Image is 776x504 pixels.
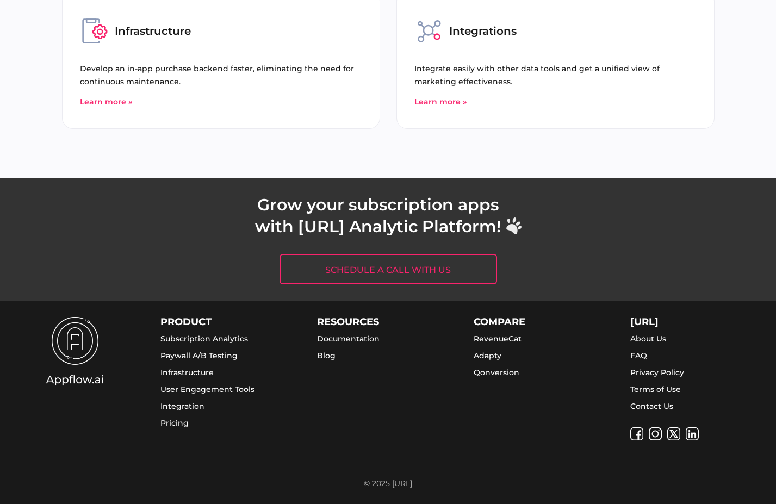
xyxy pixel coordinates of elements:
a: Pricing [160,418,189,428]
a: Adapty [474,351,501,360]
h3: Integrations [449,26,517,36]
img: icon-subscription-infrastructure [80,17,108,45]
a: Contact Us [630,401,673,411]
a: Terms of Use [630,384,681,394]
a: Documentation [317,334,380,344]
a: About Us [630,334,666,344]
a: Privacy Policy [630,368,684,377]
div: [URL] [630,317,739,327]
img: linkedin-icon [686,427,699,440]
p: with [URL] Analytic Platform! [255,216,501,238]
p: Grow your subscription apps [255,194,501,216]
img: facebook-icon [630,427,643,440]
a: Infrastructure [160,368,214,377]
a: Qonversion [474,368,519,377]
div: COMPARE [474,317,582,327]
a: Blog [317,351,336,360]
a: RevenueCat [474,334,522,344]
a: Integration [160,401,204,411]
a: Schedule a call with us [280,254,497,284]
div: PRODUCT [160,317,269,327]
p: Integrate easily with other data tools and get a unified view of marketing effectiveness. [414,63,697,89]
img: icon-integrate-with-other-tools [414,17,443,45]
img: appflow.ai-logo.png [38,317,113,390]
a: Learn more » [414,97,467,107]
div: RESOURCES [317,317,426,327]
a: User Engagement Tools [160,384,254,394]
img: twitter-icon [667,427,680,440]
h3: Infrastructure [115,26,191,36]
a: Learn more » [80,97,132,107]
a: Paywall A/B Testing [160,351,238,360]
a: FAQ [630,351,647,360]
img: instagram-icon [649,427,662,440]
p: Develop an in-app purchase backend faster, eliminating the need for continuous maintenance. [80,63,362,89]
a: Subscription Analytics [160,334,248,344]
